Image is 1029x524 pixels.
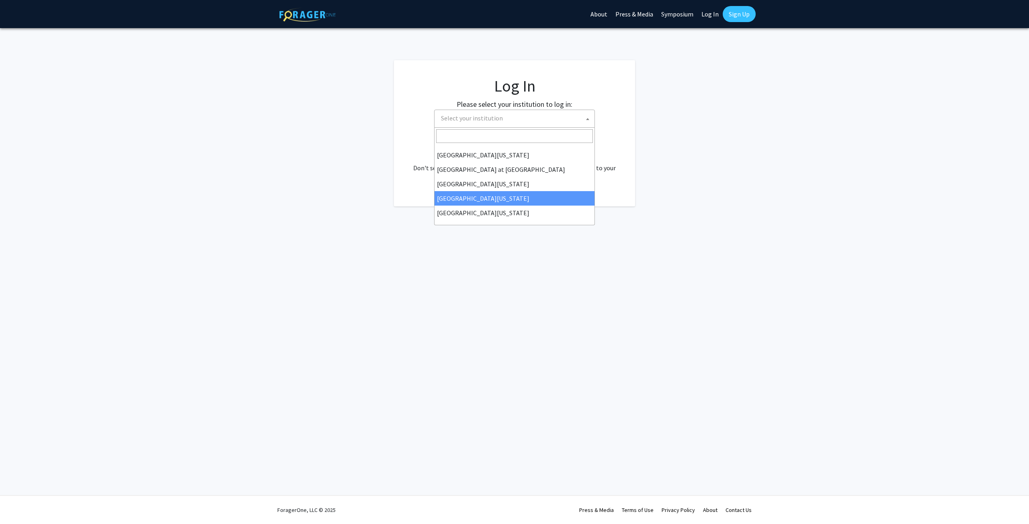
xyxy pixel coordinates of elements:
[6,488,34,518] iframe: Chat
[703,506,717,514] a: About
[279,8,336,22] img: ForagerOne Logo
[435,220,594,234] li: [PERSON_NAME][GEOGRAPHIC_DATA]
[435,148,594,162] li: [GEOGRAPHIC_DATA][US_STATE]
[435,177,594,191] li: [GEOGRAPHIC_DATA][US_STATE]
[726,506,752,514] a: Contact Us
[579,506,614,514] a: Press & Media
[436,129,593,143] input: Search
[410,76,619,96] h1: Log In
[457,99,572,110] label: Please select your institution to log in:
[277,496,336,524] div: ForagerOne, LLC © 2025
[723,6,756,22] a: Sign Up
[662,506,695,514] a: Privacy Policy
[410,144,619,182] div: No account? . Don't see your institution? about bringing ForagerOne to your institution.
[438,110,594,126] span: Select your institution
[435,162,594,177] li: [GEOGRAPHIC_DATA] at [GEOGRAPHIC_DATA]
[435,191,594,206] li: [GEOGRAPHIC_DATA][US_STATE]
[622,506,654,514] a: Terms of Use
[441,114,503,122] span: Select your institution
[434,110,595,128] span: Select your institution
[435,206,594,220] li: [GEOGRAPHIC_DATA][US_STATE]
